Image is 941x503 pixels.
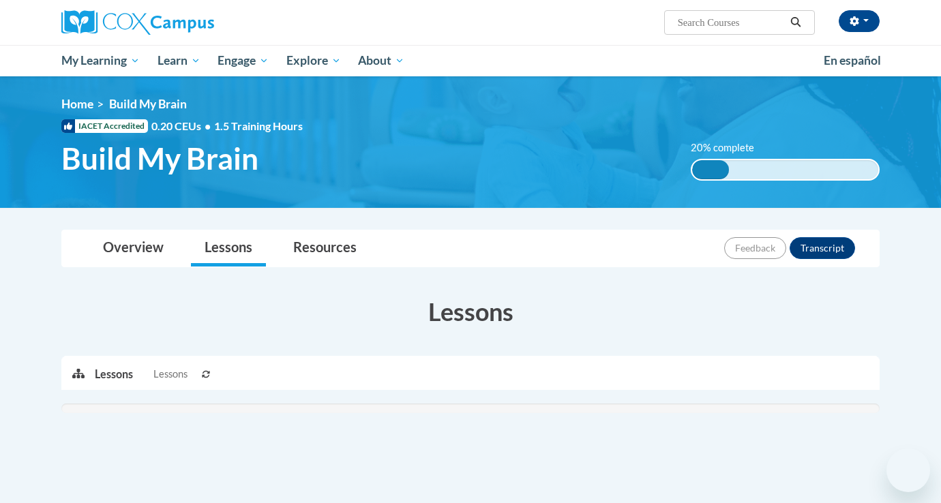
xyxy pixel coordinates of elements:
button: Search [786,14,806,31]
span: Engage [218,52,269,69]
span: En español [824,53,881,67]
a: About [350,45,414,76]
a: My Learning [53,45,149,76]
button: Account Settings [839,10,880,32]
button: Transcript [790,237,855,259]
h3: Lessons [61,294,880,329]
a: Resources [280,230,370,266]
a: Cox Campus [61,10,320,35]
a: Lessons [191,230,266,266]
span: 0.20 CEUs [151,119,214,134]
a: Engage [209,45,278,76]
span: Lessons [153,367,188,382]
input: Search Courses [676,14,786,31]
label: 20% complete [691,140,769,155]
div: Main menu [41,45,900,76]
span: My Learning [61,52,140,69]
iframe: Button to launch messaging window [886,448,930,492]
div: 20% complete [692,160,730,179]
span: IACET Accredited [61,119,148,133]
span: • [205,119,211,132]
a: Learn [149,45,209,76]
span: 1.5 Training Hours [214,119,303,132]
span: Build My Brain [109,97,187,111]
span: Build My Brain [61,140,258,177]
span: About [358,52,404,69]
p: Lessons [95,367,133,382]
button: Feedback [724,237,786,259]
img: Cox Campus [61,10,214,35]
a: Overview [89,230,177,266]
span: Explore [286,52,341,69]
a: Home [61,97,93,111]
a: En español [815,46,890,75]
a: Explore [278,45,350,76]
span: Learn [158,52,200,69]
